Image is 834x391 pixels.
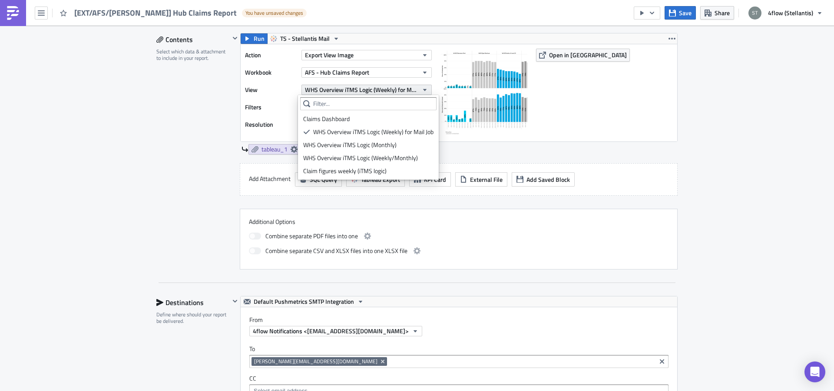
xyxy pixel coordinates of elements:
label: Add Attachment [249,172,291,185]
span: WHS Overview iTMS Logic (Weekly) for Mail Job [305,85,418,94]
input: Filter... [300,97,437,110]
button: TS - Stellantis Mail [267,33,343,44]
button: Hide content [230,33,240,43]
label: To [249,345,669,353]
p: The calculation logics are as follows. [3,3,415,10]
button: 4flow (Stellantis) [743,3,827,23]
span: Default Pushmetrics SMTP Integration [254,296,354,307]
span: Combine separate CSV and XLSX files into one XLSX file [265,246,407,256]
span: You have unsaved changes [245,10,303,16]
button: Export View Image [301,50,432,60]
button: WHS Overview iTMS Logic (Weekly) for Mail Job [301,85,432,95]
label: CC [249,375,669,382]
u: Share of claiming hubs: [3,13,67,20]
button: AFS - Hub Claims Report [301,67,432,78]
span: Export View Image [305,50,354,59]
img: PushMetrics [6,6,20,20]
button: Clear selected items [657,356,667,367]
button: 4flow Notifications <[EMAIL_ADDRESS][DOMAIN_NAME]> [249,326,422,336]
label: Resolution [245,118,297,131]
div: Select which data & attachment to include in your report. [156,48,230,62]
button: Save [665,6,696,20]
span: Add Saved Block [526,175,570,184]
label: Workbook [245,66,297,79]
button: External File [455,172,507,187]
label: Action [245,49,297,62]
img: Avatar [748,6,762,20]
span: [EXT/AFS/[PERSON_NAME]] Hub Claims Report [74,8,238,18]
div: Define where should your report be delivered. [156,311,230,325]
div: Claim figures weekly (iTMS logic) [303,167,434,175]
label: Additional Options [249,218,669,226]
span: TS - Stellantis Mail [280,33,330,44]
button: Open in [GEOGRAPHIC_DATA] [536,49,630,62]
a: tableau_1 [248,144,301,154]
span: External File [470,175,503,184]
u: Claim rate: [3,36,33,43]
div: Open Intercom Messenger [804,361,825,382]
span: Open in [GEOGRAPHIC_DATA] [549,50,627,59]
span: 4flow Notifications <[EMAIL_ADDRESS][DOMAIN_NAME]> [253,326,409,335]
span: Combine separate PDF files into one [265,231,358,241]
button: Run [241,33,268,44]
button: Hide content [230,296,240,306]
label: View [245,83,297,96]
span: tableau_1 [261,145,288,153]
div: WHS Overview iTMS Logic (Monthly) [303,141,434,149]
div: Destinations [156,296,230,309]
div: Contents [156,33,230,46]
label: From [249,316,677,324]
span: AFS - Hub Claims Report [305,68,369,77]
span: 4flow (Stellantis) [768,8,813,17]
button: Share [700,6,734,20]
span: Run [254,33,265,44]
button: Add Saved Block [512,172,575,187]
div: WHS Overview iTMS Logic (Weekly/Monthly) [303,154,434,162]
div: Claims Dashboard [303,115,434,123]
p: Quantity of claims during the reported week divided by the sum of full TO (from warehouse to hub)... [3,36,415,57]
span: Share [715,8,730,17]
button: Remove Tag [379,357,387,366]
button: Default Pushmetrics SMTP Integration [241,296,367,307]
div: WHS Overview iTMS Logic (Weekly) for Mail Job [313,128,434,136]
img: View Image [440,49,527,135]
label: Filters [245,101,297,114]
button: SQL Query [295,172,342,187]
span: Save [679,8,692,17]
span: [PERSON_NAME][EMAIL_ADDRESS][DOMAIN_NAME] [254,358,377,365]
p: Count of Hubs, that have opened a claim during the reported week divided by the total amount of h... [3,13,415,34]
